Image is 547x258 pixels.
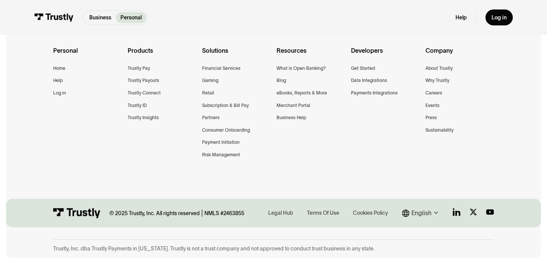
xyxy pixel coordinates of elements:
[202,77,218,85] a: Gaming
[455,14,467,21] a: Help
[351,208,390,218] a: Cookies Policy
[128,46,196,64] div: Products
[277,46,345,64] div: Resources
[128,102,147,110] a: Trustly ID
[202,138,240,146] a: Payment Initiation
[128,77,159,85] a: Trustly Payouts
[277,64,326,72] a: What is Open Banking?
[411,208,432,218] div: English
[268,209,293,217] div: Legal Hub
[353,209,388,217] div: Cookies Policy
[351,89,398,97] a: Payments Integrations
[202,114,220,122] a: Partners
[120,14,142,22] p: Personal
[128,114,159,122] a: Trustly Insights
[202,151,240,159] a: Risk Management
[53,46,122,64] div: Personal
[277,114,306,122] a: Business Help
[425,126,454,134] a: Sustainability
[202,126,250,134] a: Consumer Onboarding
[53,208,100,218] img: Trustly Logo
[53,77,63,85] a: Help
[53,89,66,97] a: Log in
[307,209,339,217] div: Terms Of Use
[305,208,341,218] a: Terms Of Use
[202,89,214,97] a: Retail
[204,210,244,217] div: NMLS #2463855
[202,46,270,64] div: Solutions
[201,209,203,218] div: |
[202,102,249,110] a: Subscription & Bill Pay
[128,64,150,72] a: Trustly Pay
[109,210,200,217] div: © 2025 Trustly, Inc. All rights reserved
[425,77,449,85] a: Why Trustly
[425,89,442,97] a: Careers
[202,64,240,72] a: Financial Services
[425,114,437,122] a: Press
[351,77,387,85] a: Data Integrations
[425,64,453,72] a: About Trustly
[89,14,111,22] p: Business
[277,102,310,110] a: Merchant Portal
[116,12,146,23] a: Personal
[492,14,507,21] div: Log in
[425,46,494,64] div: Company
[402,208,441,218] div: English
[85,12,116,23] a: Business
[425,102,439,110] a: Events
[53,245,494,252] div: Trustly, Inc. dba Trustly Payments in [US_STATE]. Trustly is not a trust company and not approved...
[34,13,74,22] img: Trustly Logo
[485,9,513,25] a: Log in
[277,89,327,97] a: eBooks, Reports & More
[351,64,375,72] a: Get Started
[266,208,296,218] a: Legal Hub
[351,46,419,64] div: Developers
[53,64,65,72] a: Home
[277,77,286,85] a: Blog
[128,89,161,97] a: Trustly Connect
